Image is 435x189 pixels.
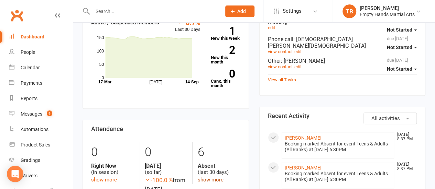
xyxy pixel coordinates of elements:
a: Calendar [9,60,73,75]
a: Clubworx [8,7,25,24]
a: Messages 9 [9,106,73,122]
div: TB [342,4,356,18]
a: People [9,45,73,60]
a: [PERSON_NAME] [285,165,322,170]
a: edit [294,64,302,69]
strong: 1 [211,26,235,36]
div: Last 30 Days [175,19,200,33]
a: view contact [268,49,293,54]
strong: 0 [211,69,235,79]
a: 0Canx. this month [211,70,240,88]
span: Settings [283,3,302,19]
span: Add [237,9,246,14]
div: Dashboard [21,34,44,39]
span: -100.0 % [144,177,172,184]
div: Payments [21,80,42,86]
span: Not Started [387,27,412,33]
a: 1New this week [211,27,240,40]
span: Not Started [387,66,412,72]
time: [DATE] 8:37 PM [394,162,416,171]
strong: [DATE] [144,163,187,169]
div: (so far) [144,163,187,176]
div: 0 [91,142,134,163]
div: 6 [198,142,240,163]
h3: Attendance [91,126,240,132]
span: : [PERSON_NAME] [281,58,325,64]
div: Phone call [268,36,417,49]
button: Not Started [387,63,417,75]
a: Gradings [9,153,73,168]
input: Search... [90,7,217,16]
button: Add [225,5,254,17]
a: view contact [268,64,293,69]
strong: Absent [198,163,240,169]
a: Product Sales [9,137,73,153]
a: View all Tasks [268,77,296,82]
time: [DATE] 8:37 PM [394,132,416,141]
div: [PERSON_NAME] [360,5,415,11]
div: Booking marked Absent for event Teens & Adults (All Ranks) at [DATE] 6:30PM [285,171,391,182]
div: (in session) [91,163,134,176]
a: Automations [9,122,73,137]
a: show more [91,177,117,183]
div: Open Intercom Messenger [7,166,23,182]
a: Dashboard [9,29,73,45]
strong: Active / Suspended Members [91,20,159,26]
span: 9 [47,110,52,116]
button: All activities [363,113,417,124]
div: (last 30 days) [198,163,240,176]
button: Not Started [387,24,417,36]
div: Booking marked Absent for event Teens & Adults (All Ranks) at [DATE] 6:30PM [285,141,391,153]
a: Payments [9,75,73,91]
div: 0 [144,142,187,163]
span: Not Started [387,45,412,50]
div: Empty Hands Martial Arts [360,11,415,17]
a: show more [198,177,224,183]
h3: Recent Activity [268,113,417,119]
div: Waivers [21,173,37,178]
span: : [DEMOGRAPHIC_DATA][PERSON_NAME][DEMOGRAPHIC_DATA] [268,36,366,49]
div: Messages [21,111,42,117]
a: 2New this month [211,46,240,64]
strong: Right Now [91,163,134,169]
a: Reports [9,91,73,106]
div: Product Sales [21,142,50,147]
a: Waivers [9,168,73,184]
a: [PERSON_NAME] [285,135,322,141]
div: Gradings [21,157,40,163]
div: Other [268,58,417,64]
span: All activities [371,115,400,121]
a: edit [268,25,275,30]
strong: 2 [211,45,235,55]
a: edit [294,49,302,54]
div: People [21,49,35,55]
div: Reports [21,96,37,101]
div: Automations [21,127,48,132]
div: Calendar [21,65,40,70]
